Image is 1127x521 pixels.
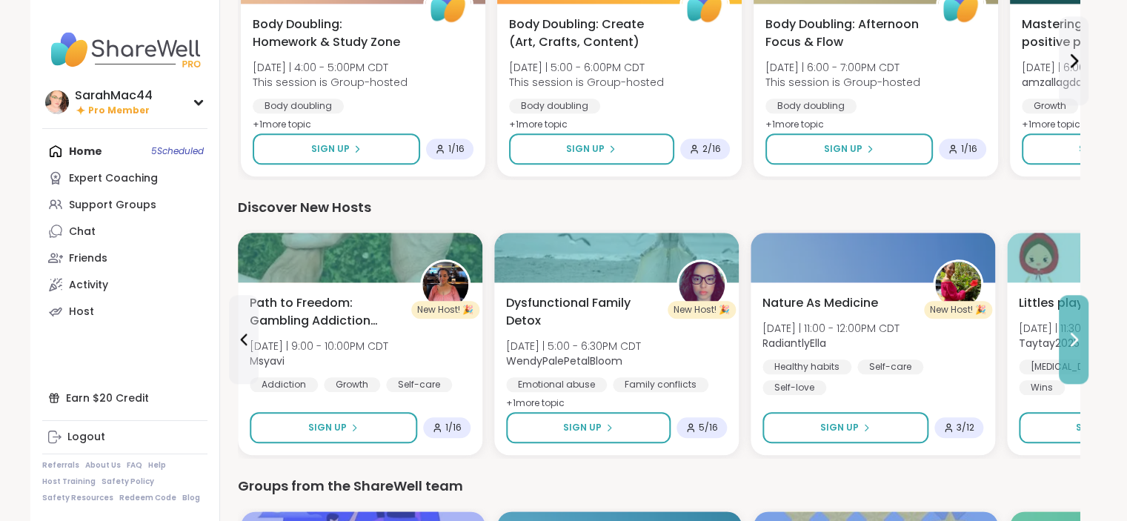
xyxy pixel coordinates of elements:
[857,359,923,374] div: Self-care
[563,421,602,434] span: Sign Up
[506,377,607,392] div: Emotional abuse
[45,90,69,114] img: SarahMac44
[1019,380,1065,395] div: Wins
[42,191,207,218] a: Support Groups
[765,60,920,75] span: [DATE] | 6:00 - 7:00PM CDT
[762,359,851,374] div: Healthy habits
[762,380,826,395] div: Self-love
[613,377,708,392] div: Family conflicts
[42,493,113,503] a: Safety Resources
[1079,142,1117,156] span: Sign Up
[250,377,318,392] div: Addiction
[238,476,1080,497] div: Groups from the ShareWell team
[69,225,96,239] div: Chat
[765,133,933,165] button: Sign Up
[148,460,166,471] a: Help
[85,460,121,471] a: About Us
[1022,75,1089,90] b: amzallagdan
[102,477,154,487] a: Safety Policy
[250,294,404,330] span: Path to Freedom: Gambling Addiction support group
[1022,99,1078,113] div: Growth
[42,424,207,451] a: Logout
[253,60,408,75] span: [DATE] | 4:00 - 5:00PM CDT
[311,142,350,156] span: Sign Up
[253,16,407,51] span: Body Doubling: Homework & Study Zone
[253,133,420,165] button: Sign Up
[69,305,94,319] div: Host
[765,99,857,113] div: Body doubling
[42,245,207,271] a: Friends
[1019,336,1080,351] b: Taytay2025
[182,493,200,503] a: Blog
[509,60,664,75] span: [DATE] | 5:00 - 6:00PM CDT
[762,336,826,351] b: RadiantlyElla
[42,24,207,76] img: ShareWell Nav Logo
[69,171,158,186] div: Expert Coaching
[506,339,641,354] span: [DATE] | 5:00 - 6:30PM CDT
[67,430,105,445] div: Logout
[448,143,465,155] span: 1 / 16
[253,75,408,90] span: This session is Group-hosted
[762,412,928,443] button: Sign Up
[119,493,176,503] a: Redeem Code
[42,218,207,245] a: Chat
[238,197,1080,218] div: Discover New Hosts
[935,262,981,308] img: RadiantlyElla
[250,354,285,368] b: Msyavi
[445,422,462,434] span: 1 / 16
[88,104,150,117] span: Pro Member
[69,251,107,266] div: Friends
[509,99,600,113] div: Body doubling
[924,301,992,319] div: New Host! 🎉
[762,321,900,336] span: [DATE] | 11:00 - 12:00PM CDT
[957,422,974,434] span: 3 / 12
[42,477,96,487] a: Host Training
[765,16,920,51] span: Body Doubling: Afternoon Focus & Flow
[42,385,207,411] div: Earn $20 Credit
[668,301,736,319] div: New Host! 🎉
[820,421,859,434] span: Sign Up
[506,294,660,330] span: Dysfunctional Family Detox
[42,165,207,191] a: Expert Coaching
[1019,359,1117,374] div: [MEDICAL_DATA]
[324,377,380,392] div: Growth
[506,354,622,368] b: WendyPalePetalBloom
[42,298,207,325] a: Host
[42,460,79,471] a: Referrals
[699,422,718,434] span: 5 / 16
[422,262,468,308] img: Msyavi
[250,412,417,443] button: Sign Up
[961,143,977,155] span: 1 / 16
[42,271,207,298] a: Activity
[75,87,153,104] div: SarahMac44
[250,339,388,354] span: [DATE] | 9:00 - 10:00PM CDT
[679,262,725,308] img: WendyPalePetalBloom
[1019,294,1127,312] span: Littles playground
[253,99,344,113] div: Body doubling
[411,301,479,319] div: New Host! 🎉
[69,278,108,293] div: Activity
[765,75,920,90] span: This session is Group-hosted
[824,142,862,156] span: Sign Up
[69,198,156,213] div: Support Groups
[127,460,142,471] a: FAQ
[509,75,664,90] span: This session is Group-hosted
[762,294,878,312] span: Nature As Medicine
[702,143,721,155] span: 2 / 16
[566,142,605,156] span: Sign Up
[506,412,671,443] button: Sign Up
[1076,421,1114,434] span: Sign Up
[308,421,347,434] span: Sign Up
[509,133,674,165] button: Sign Up
[509,16,663,51] span: Body Doubling: Create (Art, Crafts, Content)
[386,377,452,392] div: Self-care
